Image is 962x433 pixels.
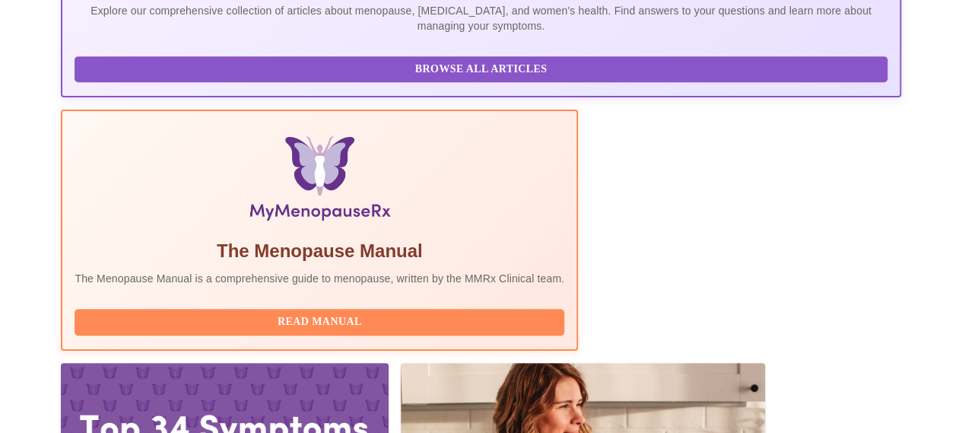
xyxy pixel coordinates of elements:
[75,314,568,327] a: Read Manual
[75,62,891,75] a: Browse All Articles
[153,135,487,227] img: Menopause Manual
[75,3,887,33] p: Explore our comprehensive collection of articles about menopause, [MEDICAL_DATA], and women's hea...
[75,271,564,286] p: The Menopause Manual is a comprehensive guide to menopause, written by the MMRx Clinical team.
[90,60,872,79] span: Browse All Articles
[75,309,564,336] button: Read Manual
[75,239,564,263] h5: The Menopause Manual
[90,313,549,332] span: Read Manual
[75,56,887,83] button: Browse All Articles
